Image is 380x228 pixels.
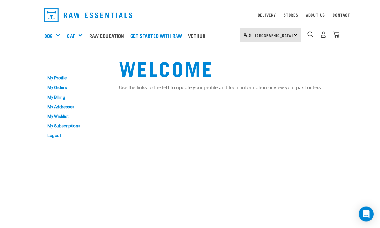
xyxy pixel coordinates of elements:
a: My Account [44,61,75,64]
img: home-icon-1@2x.png [307,32,313,38]
a: My Billing [44,93,111,103]
a: Contact [333,14,350,16]
img: Raw Essentials Logo [44,8,132,23]
a: My Orders [44,83,111,93]
a: About Us [306,14,325,16]
a: Logout [44,131,111,141]
div: Open Intercom Messenger [359,207,374,222]
img: van-moving.png [243,32,252,38]
p: Use the links to the left to update your profile and login information or view your past orders. [119,84,336,92]
a: Dog [44,32,53,40]
a: Stores [284,14,298,16]
a: Vethub [187,24,210,49]
a: My Wishlist [44,112,111,122]
img: home-icon@2x.png [333,32,339,38]
h1: Welcome [119,57,336,79]
a: My Profile [44,74,111,83]
span: [GEOGRAPHIC_DATA] [255,34,293,37]
a: Delivery [258,14,276,16]
img: user.png [320,32,327,38]
a: My Addresses [44,102,111,112]
a: Get started with Raw [129,24,187,49]
a: Raw Education [88,24,129,49]
a: My Subscriptions [44,122,111,131]
nav: dropdown navigation [39,6,341,25]
a: Cat [67,32,75,40]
